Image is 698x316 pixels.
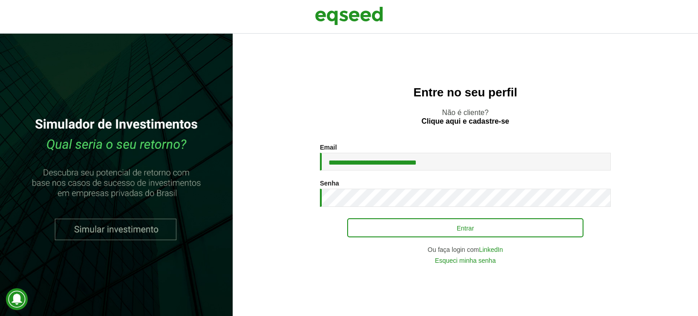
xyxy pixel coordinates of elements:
[320,246,611,253] div: Ou faça login com
[479,246,503,253] a: LinkedIn
[251,108,680,125] p: Não é cliente?
[320,144,337,150] label: Email
[320,180,339,186] label: Senha
[251,86,680,99] h2: Entre no seu perfil
[315,5,383,27] img: EqSeed Logo
[422,118,509,125] a: Clique aqui e cadastre-se
[435,257,496,264] a: Esqueci minha senha
[347,218,583,237] button: Entrar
